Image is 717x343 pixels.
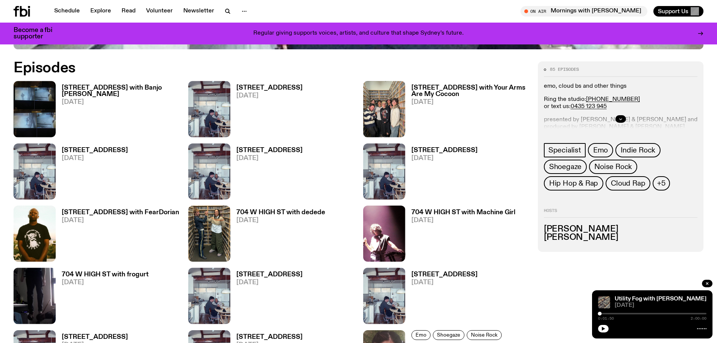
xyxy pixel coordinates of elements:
a: Schedule [50,6,84,17]
span: [DATE] [236,155,303,162]
span: 85 episodes [550,67,579,72]
p: Ring the studio: or text us: [544,96,697,110]
a: Cloud Rap [606,176,650,191]
h3: [PERSON_NAME] [544,233,697,242]
a: Read [117,6,140,17]
span: Shoegaze [437,332,460,338]
span: +5 [657,179,665,188]
a: [STREET_ADDRESS][DATE] [405,271,478,324]
img: Pat sits at a dining table with his profile facing the camera. Rhea sits to his left facing the c... [363,143,405,200]
span: 2:00:00 [691,317,706,320]
a: [STREET_ADDRESS][DATE] [405,147,478,200]
a: 704 W HIGH ST with Machine Girl[DATE] [405,209,515,262]
img: Cover of Andrea Taeggi's album Chaoticism You Can Do At Home [598,296,610,308]
span: [DATE] [236,279,303,286]
h3: [STREET_ADDRESS] with Banjo [PERSON_NAME] [62,85,179,98]
a: Noise Rock [589,160,637,174]
span: [DATE] [62,99,179,105]
img: Pat sits at a dining table with his profile facing the camera. Rhea sits to his left facing the c... [188,268,230,324]
a: Utility Fog with [PERSON_NAME] [615,296,706,302]
span: Indie Rock [621,146,655,154]
h3: [STREET_ADDRESS] [62,147,128,154]
a: [STREET_ADDRESS][DATE] [56,147,128,200]
span: [DATE] [62,155,128,162]
span: Support Us [658,8,688,15]
span: Hip Hop & Rap [549,179,598,188]
button: On AirMornings with [PERSON_NAME] [521,6,647,17]
a: [STREET_ADDRESS] with FearDorian[DATE] [56,209,179,262]
a: Indie Rock [615,143,661,157]
h3: [STREET_ADDRESS] with Your Arms Are My Cocoon [411,85,529,98]
span: Shoegaze [549,163,582,171]
h3: [STREET_ADDRESS] [236,334,303,340]
h2: Episodes [14,61,470,75]
a: Volunteer [142,6,177,17]
span: Specialist [548,146,581,154]
button: Support Us [653,6,703,17]
h2: Hosts [544,209,697,218]
h3: [STREET_ADDRESS] [236,85,303,91]
a: [STREET_ADDRESS] with Your Arms Are My Cocoon[DATE] [405,85,529,137]
img: Pat sits at a dining table with his profile facing the camera. Rhea sits to his left facing the c... [363,268,405,324]
a: [PHONE_NUMBER] [586,96,640,102]
span: [DATE] [236,93,303,99]
h3: [STREET_ADDRESS] [236,271,303,278]
a: Newsletter [179,6,219,17]
a: [STREET_ADDRESS][DATE] [230,85,303,137]
a: Explore [86,6,116,17]
span: Noise Rock [594,163,632,171]
p: Regular giving supports voices, artists, and culture that shape Sydney’s future. [253,30,464,37]
a: [STREET_ADDRESS] with Banjo [PERSON_NAME][DATE] [56,85,179,137]
p: emo, cloud bs and other things [544,83,697,90]
span: [DATE] [615,303,706,308]
img: Artist Your Arms Are My Cocoon in the fbi music library [363,81,405,137]
span: [DATE] [62,279,149,286]
img: Pat sits at a dining table with his profile facing the camera. Rhea sits to his left facing the c... [14,143,56,200]
a: Hip Hop & Rap [544,176,603,191]
a: Shoegaze [544,160,587,174]
span: [DATE] [411,279,478,286]
h3: [PERSON_NAME] [544,225,697,233]
h3: 704 W HIGH ST with Machine Girl [411,209,515,216]
a: 704 W HIGH ST with dedede[DATE] [230,209,325,262]
h3: [STREET_ADDRESS] [62,334,128,340]
span: [DATE] [411,155,478,162]
h3: Become a fbi supporter [14,27,62,40]
h3: 704 W HIGH ST with dedede [236,209,325,216]
h3: [STREET_ADDRESS] with FearDorian [62,209,179,216]
a: [STREET_ADDRESS][DATE] [230,271,303,324]
span: 0:01:50 [598,317,614,320]
a: 0435 123 945 [571,104,607,110]
span: Emo [593,146,608,154]
span: [DATE] [62,217,179,224]
h3: [STREET_ADDRESS] [411,271,478,278]
a: Specialist [544,143,586,157]
span: [DATE] [236,217,325,224]
a: [STREET_ADDRESS][DATE] [230,147,303,200]
h3: 704 W HIGH ST with frogurt [62,271,149,278]
span: [DATE] [411,217,515,224]
a: Noise Rock [467,330,502,340]
img: Pat sits at a dining table with his profile facing the camera. Rhea sits to his left facing the c... [188,81,230,137]
h3: [STREET_ADDRESS] [236,147,303,154]
span: Emo [416,332,426,338]
a: Emo [411,330,431,340]
span: [DATE] [411,99,529,105]
button: +5 [653,176,670,191]
span: Cloud Rap [611,179,645,188]
img: Pat sits at a dining table with his profile facing the camera. Rhea sits to his left facing the c... [188,143,230,200]
a: Emo [588,143,613,157]
a: 704 W HIGH ST with frogurt[DATE] [56,271,149,324]
a: Shoegaze [433,330,464,340]
span: Noise Rock [471,332,498,338]
h3: [STREET_ADDRESS] [411,147,478,154]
